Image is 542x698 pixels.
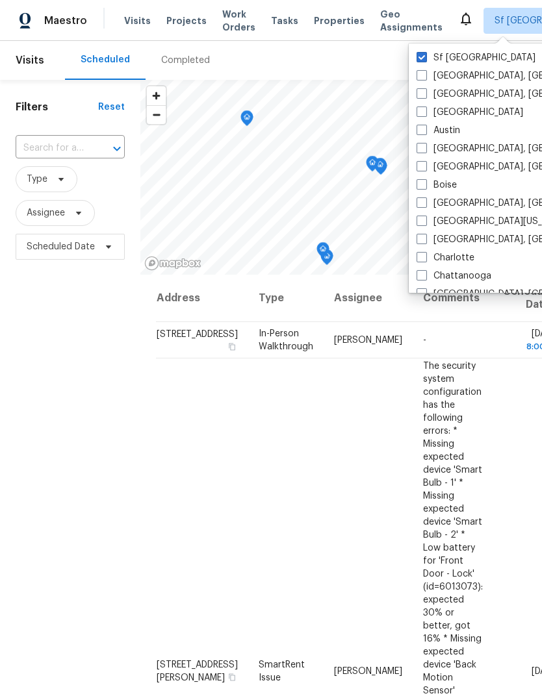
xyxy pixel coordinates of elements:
label: Charlotte [417,251,474,264]
button: Copy Address [226,671,238,682]
span: [PERSON_NAME] [334,336,402,345]
span: Maestro [44,14,87,27]
span: Visits [16,46,44,75]
span: - [423,336,426,345]
span: Projects [166,14,207,27]
span: Visits [124,14,151,27]
label: Austin [417,124,460,137]
div: Map marker [374,158,387,178]
button: Open [108,140,126,158]
span: Geo Assignments [380,8,443,34]
a: Mapbox homepage [144,256,201,271]
th: Assignee [324,275,413,322]
input: Search for an address... [16,138,88,158]
label: Boise [417,179,457,192]
div: Map marker [240,110,253,131]
div: Scheduled [81,53,130,66]
div: Map marker [316,242,329,262]
span: Scheduled Date [27,240,95,253]
span: [STREET_ADDRESS][PERSON_NAME] [157,660,238,682]
h1: Filters [16,101,98,114]
th: Type [248,275,324,322]
th: Comments [413,275,493,322]
button: Zoom in [147,86,166,105]
span: Work Orders [222,8,255,34]
th: Address [156,275,248,322]
button: Copy Address [226,341,238,353]
label: Sf [GEOGRAPHIC_DATA] [417,51,536,64]
span: Zoom out [147,106,166,124]
span: Properties [314,14,365,27]
label: [GEOGRAPHIC_DATA] [417,106,523,119]
button: Zoom out [147,105,166,124]
span: Type [27,173,47,186]
label: Chattanooga [417,269,491,282]
div: Completed [161,54,210,67]
span: Assignee [27,206,65,219]
span: Tasks [271,16,298,25]
div: Reset [98,101,125,114]
span: In-Person Walkthrough [259,329,313,351]
canvas: Map [140,80,487,275]
div: Map marker [366,156,379,176]
span: [STREET_ADDRESS] [157,330,238,339]
span: SmartRent Issue [259,660,305,682]
span: [PERSON_NAME] [334,666,402,675]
